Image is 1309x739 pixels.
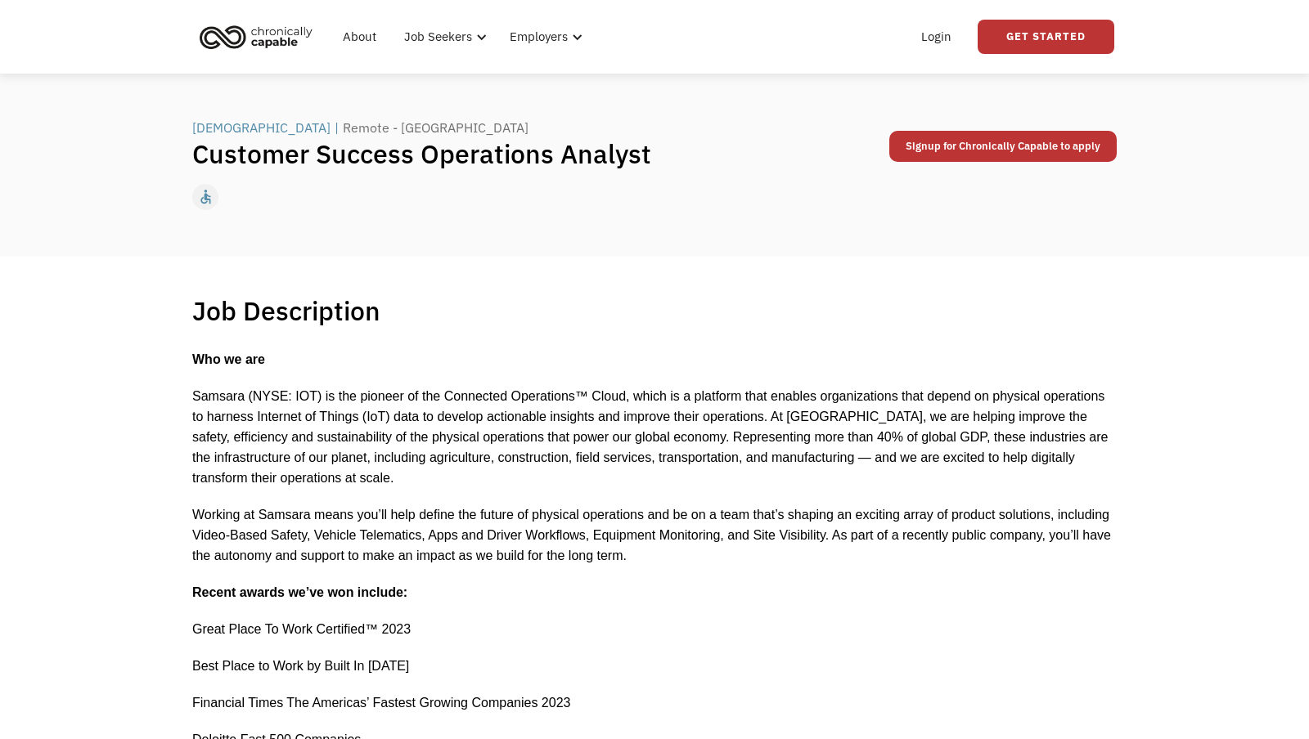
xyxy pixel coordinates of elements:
[192,622,411,636] span: Great Place To Work Certified™ 2023
[192,352,265,366] strong: Who we are
[510,27,568,47] div: Employers
[192,137,886,170] h1: Customer Success Operations Analyst
[394,11,492,63] div: Job Seekers
[343,118,529,137] div: Remote - [GEOGRAPHIC_DATA]
[404,27,472,47] div: Job Seekers
[195,19,325,55] a: home
[195,19,317,55] img: Chronically Capable logo
[192,389,1108,485] span: Samsara (NYSE: IOT) is the pioneer of the Connected Operations™ Cloud, which is a platform that e...
[192,508,1111,562] span: Working at Samsara means you’ll help define the future of physical operations and be on a team th...
[197,185,214,209] div: accessible
[333,11,386,63] a: About
[192,696,570,710] span: Financial Times The Americas’ Fastest Growing Companies 2023
[192,118,331,137] div: [DEMOGRAPHIC_DATA]
[500,11,587,63] div: Employers
[192,585,407,599] strong: Recent awards we’ve won include:
[192,118,533,137] a: [DEMOGRAPHIC_DATA]|Remote - [GEOGRAPHIC_DATA]
[192,294,380,327] h1: Job Description
[192,659,409,673] span: Best Place to Work by Built In [DATE]
[335,118,339,137] div: |
[978,20,1114,54] a: Get Started
[889,131,1117,162] a: Signup for Chronically Capable to apply
[911,11,961,63] a: Login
